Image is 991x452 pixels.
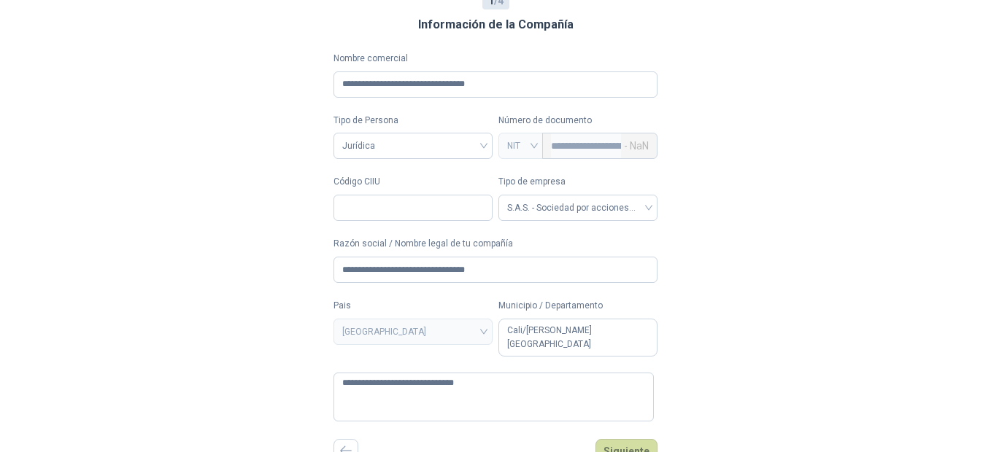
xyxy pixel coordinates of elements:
label: Nombre comercial [333,52,658,66]
span: COLOMBIA [342,321,484,343]
span: - NaN [624,133,649,158]
h3: Información de la Compañía [418,15,574,34]
span: NIT [507,135,534,157]
label: Pais [333,299,493,313]
span: Jurídica [342,135,484,157]
label: Municipio / Departamento [498,299,658,313]
p: Número de documento [498,114,658,128]
span: S.A.S. - Sociedad por acciones simplificada [507,197,649,219]
label: Tipo de empresa [498,175,658,189]
label: Código CIIU [333,175,493,189]
label: Razón social / Nombre legal de tu compañía [333,237,658,251]
label: Tipo de Persona [333,114,493,128]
